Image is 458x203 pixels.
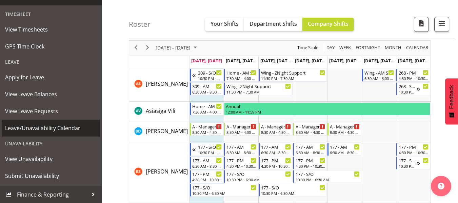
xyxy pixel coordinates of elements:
[146,107,175,115] a: Asiasiga Vili
[155,43,200,52] button: September 2025
[2,167,100,184] a: Submit Unavailability
[330,150,360,155] div: 6:30 AM - 8:30 AM
[330,129,360,135] div: 8:30 AM - 4:30 PM
[399,157,417,164] div: 177 - S/O
[259,184,327,197] div: Billie Sothern"s event - 177 - S/O Begin From Wednesday, October 1, 2025 at 10:30:00 PM GMT+13:00...
[129,68,190,102] td: Arshdeep Singh resource
[191,58,222,64] span: [DATE], [DATE]
[296,177,360,182] div: 10:30 PM - 6:30 AM
[2,86,100,103] a: View Leave Balances
[146,167,188,176] a: [PERSON_NAME]
[146,168,188,175] span: [PERSON_NAME]
[355,43,381,52] button: Fortnight
[399,76,429,81] div: 4:30 PM - 10:30 PM
[449,85,455,109] span: Feedback
[399,89,417,95] div: 10:30 PM - 6:30 AM
[192,129,222,135] div: 8:30 AM - 4:30 PM
[398,58,429,64] span: [DATE], [DATE]
[192,89,222,95] div: 6:30 AM - 8:30 AM
[190,170,224,183] div: Billie Sothern"s event - 177 - PM Begin From Monday, September 29, 2025 at 4:30:00 PM GMT+13:00 E...
[2,38,100,55] a: GPS Time Clock
[261,76,325,81] div: 11:30 PM - 7:30 AM
[129,102,190,122] td: Asiasiga Vili resource
[260,58,291,64] span: [DATE], [DATE]
[129,122,190,142] td: Barbara Dunlop resource
[330,143,360,150] div: 177 - AM
[5,154,97,164] span: View Unavailability
[192,83,222,89] div: 309 - AM
[339,43,352,52] span: Week
[5,171,97,181] span: Submit Unavailability
[146,127,188,135] a: [PERSON_NAME]
[261,69,325,76] div: Wing - ZNight Support
[244,18,302,31] button: Department Shifts
[224,143,258,156] div: Billie Sothern"s event - 177 - AM Begin From Tuesday, September 30, 2025 at 6:30:00 AM GMT+13:00 ...
[296,163,325,169] div: 4:30 PM - 10:30 PM
[192,177,222,182] div: 4:30 PM - 10:30 PM
[226,76,256,81] div: 7:30 AM - 4:00 PM
[224,69,258,82] div: Arshdeep Singh"s event - Home - AM Support 3 Begin From Tuesday, September 30, 2025 at 7:30:00 AM...
[129,142,190,203] td: Billie Sothern resource
[142,41,153,55] div: next period
[2,7,100,21] div: Timesheet
[153,41,201,55] div: Sep 29 - Oct 05, 2025
[226,157,256,164] div: 177 - PM
[190,157,224,169] div: Billie Sothern"s event - 177 - AM Begin From Monday, September 29, 2025 at 6:30:00 AM GMT+13:00 E...
[5,72,97,82] span: Apply for Leave
[261,190,325,196] div: 10:30 PM - 6:30 AM
[224,123,258,136] div: Barbara Dunlop"s event - A - Manager Begin From Tuesday, September 30, 2025 at 8:30:00 AM GMT+13:...
[129,20,151,28] h4: Roster
[259,157,293,169] div: Billie Sothern"s event - 177 - PM Begin From Wednesday, October 1, 2025 at 4:30:00 PM GMT+13:00 E...
[190,184,258,197] div: Billie Sothern"s event - 177 - S/O Begin From Monday, September 29, 2025 at 10:30:00 PM GMT+13:00...
[396,143,430,156] div: Billie Sothern"s event - 177 - PM Begin From Sunday, October 5, 2025 at 4:30:00 PM GMT+13:00 Ends...
[325,43,336,52] button: Timeline Day
[2,69,100,86] a: Apply for Leave
[226,129,256,135] div: 8:30 AM - 4:30 PM
[296,170,360,177] div: 177 - S/O
[293,143,327,156] div: Billie Sothern"s event - 177 - AM Begin From Thursday, October 2, 2025 at 6:30:00 AM GMT+13:00 En...
[327,143,361,156] div: Billie Sothern"s event - 177 - AM Begin From Friday, October 3, 2025 at 6:30:00 AM GMT+13:00 Ends...
[259,69,327,82] div: Arshdeep Singh"s event - Wing - ZNight Support Begin From Wednesday, October 1, 2025 at 11:30:00 ...
[190,143,224,156] div: Billie Sothern"s event - 177 - S/O Begin From Sunday, September 28, 2025 at 10:30:00 PM GMT+13:00...
[198,76,222,81] div: 10:30 PM - 6:30 AM
[296,43,320,52] button: Time Scale
[192,103,222,109] div: Home - AM Support 3
[5,89,97,99] span: View Leave Balances
[399,69,429,76] div: 268 - PM
[224,82,292,95] div: Arshdeep Singh"s event - Wing - ZNight Support Begin From Tuesday, September 30, 2025 at 11:30:00...
[132,43,141,52] button: Previous
[384,43,403,52] button: Timeline Month
[396,69,430,82] div: Arshdeep Singh"s event - 268 - PM Begin From Sunday, October 5, 2025 at 4:30:00 PM GMT+13:00 Ends...
[190,123,224,136] div: Barbara Dunlop"s event - A - Manager Begin From Monday, September 29, 2025 at 8:30:00 AM GMT+13:0...
[198,150,222,155] div: 10:30 PM - 6:30 AM
[250,20,297,27] span: Department Shifts
[445,78,458,124] button: Feedback - Show survey
[2,21,100,38] a: View Timesheets
[326,43,335,52] span: Day
[438,183,444,189] img: help-xxl-2.png
[261,129,291,135] div: 8:30 AM - 4:30 PM
[261,163,291,169] div: 4:30 PM - 10:30 PM
[17,189,88,200] span: Finance & Reporting
[226,123,256,130] div: A - Manager
[302,18,354,31] button: Company Shifts
[414,17,429,32] button: Download a PDF of the roster according to the set date range.
[295,58,326,64] span: [DATE], [DATE]
[2,137,100,150] div: Unavailability
[261,123,291,130] div: A - Manager
[399,143,429,150] div: 177 - PM
[296,123,325,130] div: A - Manager
[5,123,97,133] span: Leave/Unavailability Calendar
[226,83,291,89] div: Wing - ZNight Support
[5,24,97,35] span: View Timesheets
[308,20,349,27] span: Company Shifts
[396,157,430,169] div: Billie Sothern"s event - 177 - S/O Begin From Sunday, October 5, 2025 at 10:30:00 PM GMT+13:00 En...
[198,69,222,76] div: 309 - S/O
[330,123,360,130] div: A - Manager
[296,143,325,150] div: 177 - AM
[155,43,191,52] span: [DATE] - [DATE]
[192,190,256,196] div: 10:30 PM - 6:30 AM
[143,43,152,52] button: Next
[190,69,224,82] div: Arshdeep Singh"s event - 309 - S/O Begin From Sunday, September 28, 2025 at 10:30:00 PM GMT+13:00...
[226,170,291,177] div: 177 - S/O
